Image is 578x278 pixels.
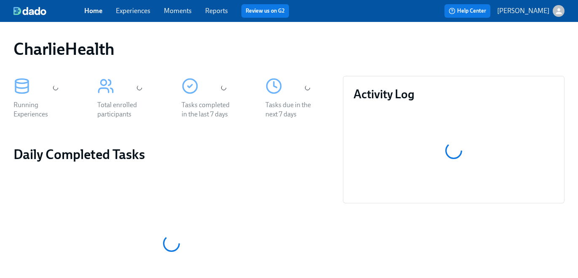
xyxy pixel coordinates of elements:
[353,86,554,102] h3: Activity Log
[182,100,235,119] div: Tasks completed in the last 7 days
[164,7,192,15] a: Moments
[97,100,151,119] div: Total enrolled participants
[13,146,329,163] h2: Daily Completed Tasks
[241,4,289,18] button: Review us on G2
[265,100,319,119] div: Tasks due in the next 7 days
[13,7,84,15] a: dado
[116,7,150,15] a: Experiences
[246,7,285,15] a: Review us on G2
[205,7,228,15] a: Reports
[13,7,46,15] img: dado
[497,6,549,16] p: [PERSON_NAME]
[449,7,486,15] span: Help Center
[13,100,67,119] div: Running Experiences
[84,7,102,15] a: Home
[497,5,565,17] button: [PERSON_NAME]
[13,39,115,59] h1: CharlieHealth
[444,4,490,18] button: Help Center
